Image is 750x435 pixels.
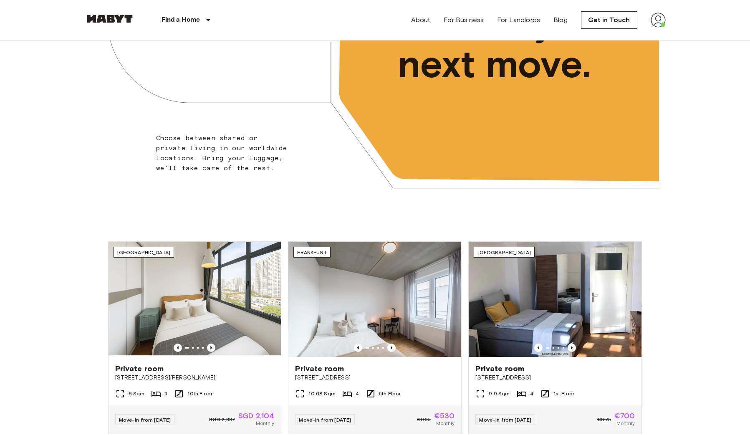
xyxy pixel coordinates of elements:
[553,390,574,397] span: 1st Floor
[436,420,455,427] span: Monthly
[238,412,274,420] span: SGD 2,104
[115,364,164,374] span: Private room
[295,374,455,382] span: [STREET_ADDRESS]
[115,374,275,382] span: [STREET_ADDRESS][PERSON_NAME]
[398,1,625,85] span: Unlock your next move.
[308,390,335,397] span: 10.68 Sqm
[207,344,215,352] button: Previous image
[356,390,359,397] span: 4
[444,15,484,25] a: For Business
[553,15,568,25] a: Blog
[597,416,611,423] span: €875
[434,412,455,420] span: €530
[117,249,171,255] span: [GEOGRAPHIC_DATA]
[174,344,182,352] button: Previous image
[497,15,540,25] a: For Landlords
[295,364,344,374] span: Private room
[85,15,135,23] img: Habyt
[209,416,235,423] span: SGD 2,337
[568,344,576,352] button: Previous image
[530,390,533,397] span: 4
[299,417,351,423] span: Move-in from [DATE]
[614,412,635,420] span: €700
[288,241,462,434] a: Marketing picture of unit DE-04-037-026-03QPrevious imagePrevious imageFrankfurtPrivate room[STRE...
[489,390,510,397] span: 9.9 Sqm
[469,242,641,357] img: Marketing picture of unit DE-02-025-001-04HF
[379,390,401,397] span: 5th Floor
[417,416,431,423] span: €665
[156,134,288,172] span: Choose between shared or private living in our worldwide locations. Bring your luggage, we'll tak...
[129,390,145,397] span: 6 Sqm
[187,390,212,397] span: 10th Floor
[387,344,396,352] button: Previous image
[354,344,362,352] button: Previous image
[109,242,281,357] img: Marketing picture of unit SG-01-116-001-02
[297,249,326,255] span: Frankfurt
[651,13,666,28] img: avatar
[468,241,642,434] a: Marketing picture of unit DE-02-025-001-04HFPrevious imagePrevious image[GEOGRAPHIC_DATA]Private ...
[581,11,637,29] a: Get in Touch
[475,364,524,374] span: Private room
[479,417,531,423] span: Move-in from [DATE]
[164,390,167,397] span: 3
[477,249,531,255] span: [GEOGRAPHIC_DATA]
[616,420,635,427] span: Monthly
[411,15,431,25] a: About
[256,420,274,427] span: Monthly
[534,344,543,352] button: Previous image
[119,417,171,423] span: Move-in from [DATE]
[475,374,635,382] span: [STREET_ADDRESS]
[108,241,282,434] a: Marketing picture of unit SG-01-116-001-02Previous imagePrevious image[GEOGRAPHIC_DATA]Private ro...
[288,242,461,357] img: Marketing picture of unit DE-04-037-026-03Q
[162,15,200,25] p: Find a Home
